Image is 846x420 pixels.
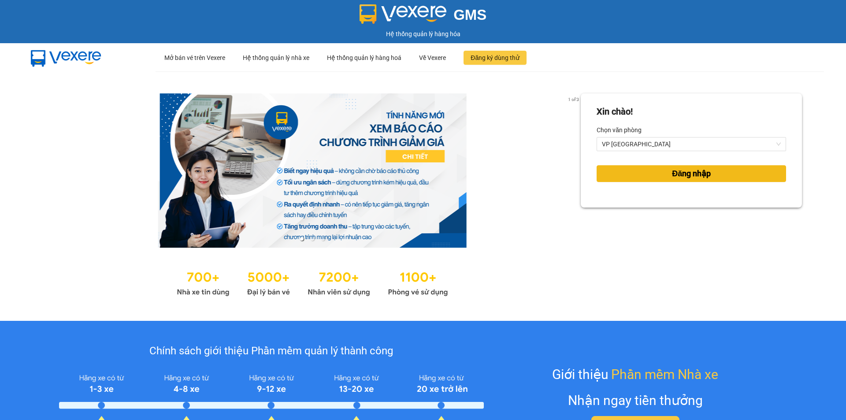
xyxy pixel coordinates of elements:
img: mbUUG5Q.png [22,43,110,72]
a: GMS [360,13,487,20]
button: Đăng ký dùng thử [464,51,527,65]
div: Hệ thống quản lý hàng hoá [327,44,401,72]
span: Đăng ký dùng thử [471,53,519,63]
span: GMS [453,7,486,23]
div: Giới thiệu [552,364,718,385]
div: Hệ thống quản lý nhà xe [243,44,309,72]
button: previous slide / item [44,93,56,248]
div: Chính sách giới thiệu Phần mềm quản lý thành công [59,343,483,360]
li: slide item 3 [321,237,325,241]
li: slide item 2 [311,237,314,241]
div: Mở bán vé trên Vexere [164,44,225,72]
span: VP Thái Bình [602,138,781,151]
img: Statistics.png [177,265,448,299]
li: slide item 1 [300,237,304,241]
div: Xin chào! [597,105,633,119]
button: Đăng nhập [597,165,786,182]
div: Nhận ngay tiền thưởng [568,390,703,411]
button: next slide / item [568,93,581,248]
span: Đăng nhập [672,167,711,180]
label: Chọn văn phòng [597,123,642,137]
p: 1 of 3 [565,93,581,105]
img: logo 2 [360,4,447,24]
div: Về Vexere [419,44,446,72]
div: Hệ thống quản lý hàng hóa [2,29,844,39]
span: Phần mềm Nhà xe [611,364,718,385]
